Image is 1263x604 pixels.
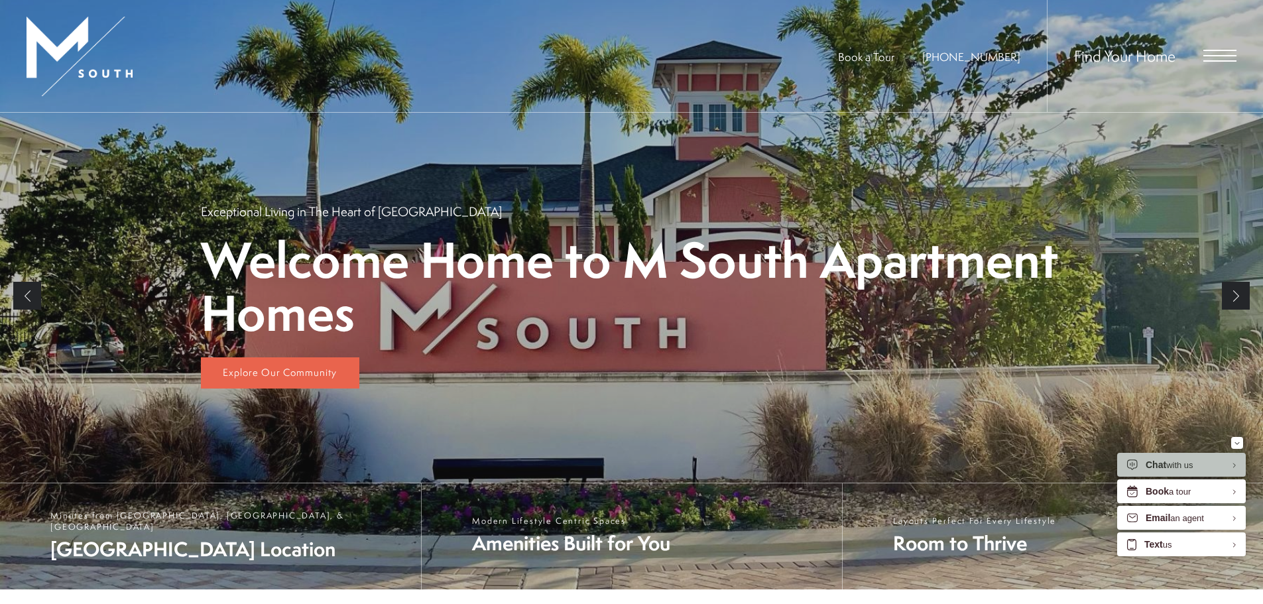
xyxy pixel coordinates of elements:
[1222,282,1250,310] a: Next
[27,17,133,96] img: MSouth
[201,357,359,389] a: Explore Our Community
[838,49,894,64] a: Book a Tour
[13,282,41,310] a: Previous
[50,536,408,563] span: [GEOGRAPHIC_DATA] Location
[421,483,842,589] a: Modern Lifestyle Centric Spaces
[1203,50,1236,62] button: Open Menu
[842,483,1263,589] a: Layouts Perfect For Every Lifestyle
[472,515,670,526] span: Modern Lifestyle Centric Spaces
[201,233,1063,338] p: Welcome Home to M South Apartment Homes
[50,510,408,532] span: Minutes from [GEOGRAPHIC_DATA], [GEOGRAPHIC_DATA], & [GEOGRAPHIC_DATA]
[922,49,1020,64] a: Call Us at 813-570-8014
[922,49,1020,64] span: [PHONE_NUMBER]
[201,203,502,220] p: Exceptional Living in The Heart of [GEOGRAPHIC_DATA]
[472,530,670,557] span: Amenities Built for You
[893,530,1056,557] span: Room to Thrive
[893,515,1056,526] span: Layouts Perfect For Every Lifestyle
[1074,45,1175,66] a: Find Your Home
[223,365,337,379] span: Explore Our Community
